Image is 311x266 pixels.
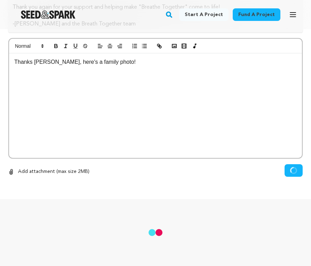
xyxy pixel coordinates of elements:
[21,10,75,19] a: Seed&Spark Homepage
[18,168,89,176] p: Add attachment (max size 2MB)
[8,164,89,180] button: Add attachment (max size 2MB)
[147,224,164,241] img: loading.svg
[233,8,280,21] a: Fund a project
[14,58,297,67] p: Thanks [PERSON_NAME], here's a family photo!
[21,10,75,19] img: Seed&Spark Logo Dark Mode
[179,8,229,21] a: Start a project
